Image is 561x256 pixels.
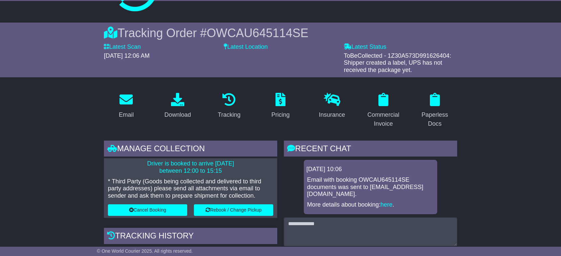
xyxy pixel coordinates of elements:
[194,204,273,216] button: Rebook / Change Pickup
[104,141,277,159] div: Manage collection
[115,91,138,122] a: Email
[108,178,273,200] p: * Third Party (Goods being collected and delivered to third party addresses) please send all atta...
[108,204,187,216] button: Cancel Booking
[224,43,268,51] label: Latest Location
[207,26,308,40] span: OWCAU645114SE
[365,110,401,128] div: Commercial Invoice
[213,91,245,122] a: Tracking
[284,141,457,159] div: RECENT CHAT
[380,201,392,208] a: here
[119,110,134,119] div: Email
[160,91,195,122] a: Download
[306,166,435,173] div: [DATE] 10:06
[344,43,386,51] label: Latest Status
[314,91,349,122] a: Insurance
[218,110,240,119] div: Tracking
[108,160,273,174] p: Driver is booked to arrive [DATE] between 12:00 to 15:15
[97,248,193,254] span: © One World Courier 2025. All rights reserved.
[361,91,406,131] a: Commercial Invoice
[271,110,289,119] div: Pricing
[417,110,453,128] div: Paperless Docs
[164,110,191,119] div: Download
[319,110,345,119] div: Insurance
[104,26,457,40] div: Tracking Order #
[344,52,451,73] span: ToBeCollected - 1Z30A573D991626404: Shipper created a label, UPS has not received the package yet.
[104,228,277,246] div: Tracking history
[267,91,294,122] a: Pricing
[104,52,150,59] span: [DATE] 12:06 AM
[412,91,457,131] a: Paperless Docs
[104,43,141,51] label: Latest Scan
[307,176,434,198] p: Email with booking OWCAU645114SE documents was sent to [EMAIL_ADDRESS][DOMAIN_NAME].
[307,201,434,209] p: More details about booking: .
